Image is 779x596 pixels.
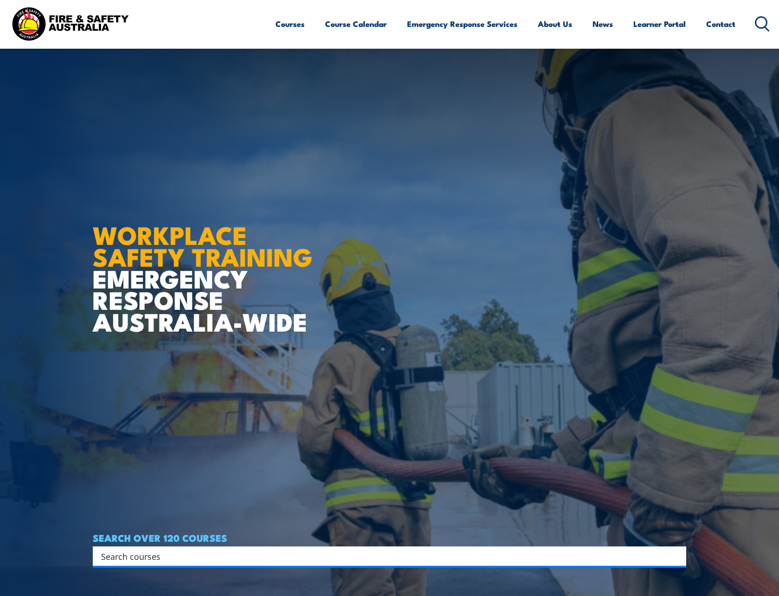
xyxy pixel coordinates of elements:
input: Search input [101,549,666,563]
h4: SEARCH OVER 120 COURSES [93,532,686,543]
h1: EMERGENCY RESPONSE AUSTRALIA-WIDE [93,200,319,332]
form: Search form [103,550,668,563]
a: Contact [706,12,735,36]
a: Course Calendar [325,12,387,36]
strong: WORKPLACE SAFETY TRAINING [93,215,313,275]
button: Search magnifier button [670,550,683,563]
a: News [593,12,613,36]
a: About Us [538,12,572,36]
a: Emergency Response Services [407,12,517,36]
a: Learner Portal [633,12,686,36]
a: Courses [275,12,305,36]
